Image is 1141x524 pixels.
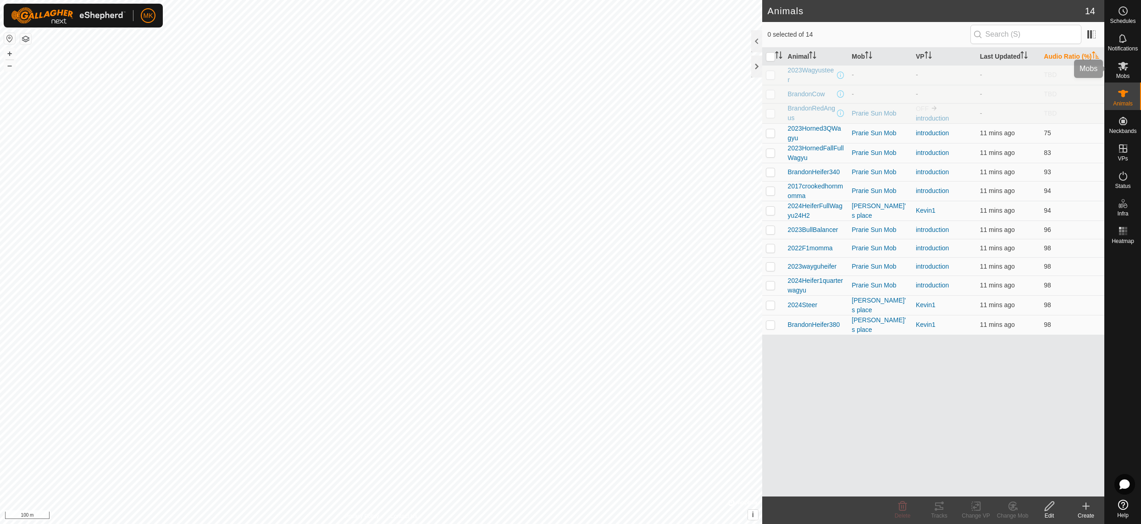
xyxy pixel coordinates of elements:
[916,115,949,122] a: introduction
[925,53,932,60] p-sorticon: Activate to sort
[921,512,958,520] div: Tracks
[809,53,816,60] p-sorticon: Activate to sort
[1110,18,1135,24] span: Schedules
[1044,244,1051,252] span: 98
[852,225,908,235] div: Prarie Sun Mob
[916,263,949,270] a: introduction
[1085,4,1095,18] span: 14
[980,71,982,78] span: -
[852,128,908,138] div: Prarie Sun Mob
[768,6,1085,17] h2: Animals
[788,124,845,143] span: 2023Horned3QWagyu
[980,110,982,117] span: -
[852,201,908,221] div: [PERSON_NAME]'s place
[788,167,840,177] span: BrandonHeifer340
[848,48,912,66] th: Mob
[916,168,949,176] a: introduction
[20,33,31,44] button: Map Layers
[144,11,153,21] span: MK
[916,301,936,309] a: Kevin1
[852,315,908,335] div: [PERSON_NAME]'s place
[980,244,1015,252] span: 12 Aug 2025 at 9:07 pm
[931,105,938,112] img: to
[788,143,845,163] span: 2023HornedFallFullWagyu
[11,7,126,24] img: Gallagher Logo
[1115,183,1130,189] span: Status
[788,89,825,99] span: BrandonCow
[1044,168,1051,176] span: 93
[980,281,1015,289] span: 12 Aug 2025 at 9:07 pm
[916,129,949,137] a: introduction
[852,70,908,80] div: -
[852,186,908,196] div: Prarie Sun Mob
[980,129,1015,137] span: 12 Aug 2025 at 9:07 pm
[980,263,1015,270] span: 12 Aug 2025 at 9:07 pm
[916,149,949,156] a: introduction
[788,225,838,235] span: 2023BullBalancer
[916,90,918,98] app-display-virtual-paddock-transition: -
[1116,73,1130,79] span: Mobs
[980,301,1015,309] span: 12 Aug 2025 at 9:07 pm
[865,53,872,60] p-sorticon: Activate to sort
[958,512,994,520] div: Change VP
[1092,53,1099,60] p-sorticon: Activate to sort
[852,167,908,177] div: Prarie Sun Mob
[1118,156,1128,161] span: VPs
[1044,301,1051,309] span: 98
[1117,211,1128,216] span: Infra
[4,48,15,59] button: +
[775,53,782,60] p-sorticon: Activate to sort
[916,321,936,328] a: Kevin1
[4,60,15,71] button: –
[1044,263,1051,270] span: 98
[852,243,908,253] div: Prarie Sun Mob
[788,320,840,330] span: BrandonHeifer380
[788,66,836,85] span: 2023Wagyusteer
[1044,321,1051,328] span: 98
[1044,226,1051,233] span: 96
[1108,46,1138,51] span: Notifications
[1044,187,1051,194] span: 94
[980,168,1015,176] span: 12 Aug 2025 at 9:07 pm
[895,513,911,519] span: Delete
[916,71,918,78] app-display-virtual-paddock-transition: -
[1113,101,1133,106] span: Animals
[1044,110,1057,117] span: TBD
[1031,512,1068,520] div: Edit
[980,207,1015,214] span: 12 Aug 2025 at 9:07 pm
[852,89,908,99] div: -
[1044,207,1051,214] span: 94
[1105,496,1141,522] a: Help
[970,25,1081,44] input: Search (S)
[1020,53,1028,60] p-sorticon: Activate to sort
[1117,513,1129,518] span: Help
[1044,129,1051,137] span: 75
[916,105,929,112] span: OFF
[916,187,949,194] a: introduction
[980,321,1015,328] span: 12 Aug 2025 at 9:07 pm
[1044,281,1051,289] span: 98
[788,300,818,310] span: 2024Steer
[994,512,1031,520] div: Change Mob
[980,90,982,98] span: -
[788,243,833,253] span: 2022F1momma
[345,512,379,520] a: Privacy Policy
[788,201,845,221] span: 2024HeiferFullWagyu24H2
[916,244,949,252] a: introduction
[912,48,976,66] th: VP
[1044,90,1057,98] span: TBD
[916,207,936,214] a: Kevin1
[1044,149,1051,156] span: 83
[980,226,1015,233] span: 12 Aug 2025 at 9:07 pm
[4,33,15,44] button: Reset Map
[1068,512,1104,520] div: Create
[916,281,949,289] a: introduction
[788,276,845,295] span: 2024Heifer1quarterwagyu
[752,511,753,518] span: i
[748,510,758,520] button: i
[980,149,1015,156] span: 12 Aug 2025 at 9:07 pm
[1112,238,1134,244] span: Heatmap
[390,512,417,520] a: Contact Us
[852,281,908,290] div: Prarie Sun Mob
[980,187,1015,194] span: 12 Aug 2025 at 9:07 pm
